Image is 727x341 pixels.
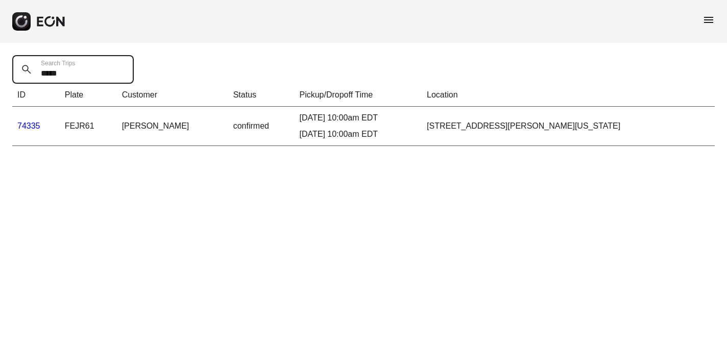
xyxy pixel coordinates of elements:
td: [STREET_ADDRESS][PERSON_NAME][US_STATE] [422,107,715,146]
th: Pickup/Dropoff Time [294,84,422,107]
div: [DATE] 10:00am EDT [299,128,417,140]
th: Plate [60,84,117,107]
th: ID [12,84,60,107]
th: Location [422,84,715,107]
span: menu [702,14,715,26]
div: [DATE] 10:00am EDT [299,112,417,124]
th: Customer [117,84,228,107]
td: FEJR61 [60,107,117,146]
td: confirmed [228,107,295,146]
th: Status [228,84,295,107]
td: [PERSON_NAME] [117,107,228,146]
a: 74335 [17,121,40,130]
label: Search Trips [41,59,75,67]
